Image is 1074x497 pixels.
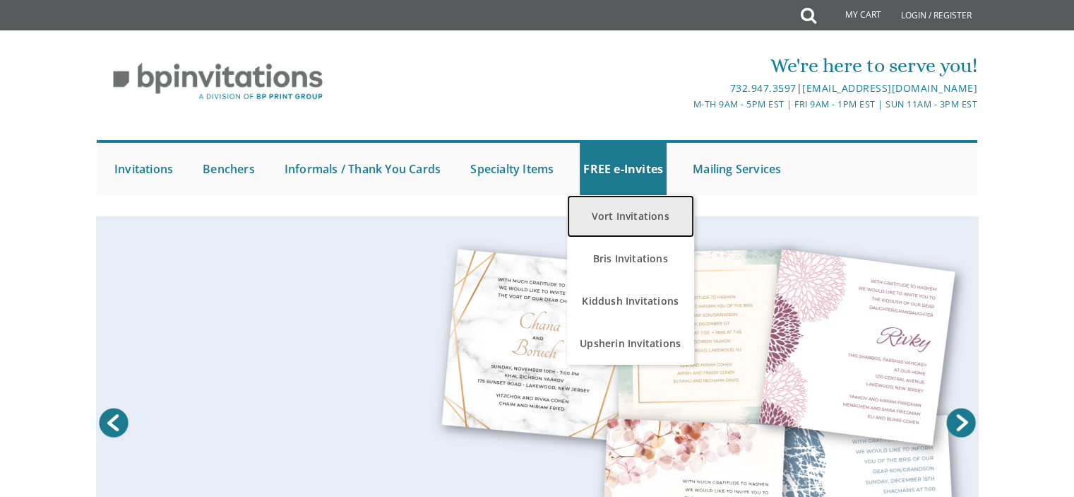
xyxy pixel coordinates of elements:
[567,280,694,322] a: Kiddush Invitations
[281,143,444,195] a: Informals / Thank You Cards
[391,80,977,97] div: |
[391,52,977,80] div: We're here to serve you!
[467,143,557,195] a: Specialty Items
[580,143,667,195] a: FREE e-Invites
[111,143,177,195] a: Invitations
[199,143,258,195] a: Benchers
[567,195,694,238] a: Vort Invitations
[943,405,979,440] a: Next
[567,322,694,365] a: Upsherin Invitations
[567,238,694,280] a: Bris Invitations
[802,81,977,95] a: [EMAIL_ADDRESS][DOMAIN_NAME]
[97,52,339,111] img: BP Invitation Loft
[815,1,891,30] a: My Cart
[391,97,977,112] div: M-Th 9am - 5pm EST | Fri 9am - 1pm EST | Sun 11am - 3pm EST
[689,143,784,195] a: Mailing Services
[96,405,131,440] a: Prev
[729,81,796,95] a: 732.947.3597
